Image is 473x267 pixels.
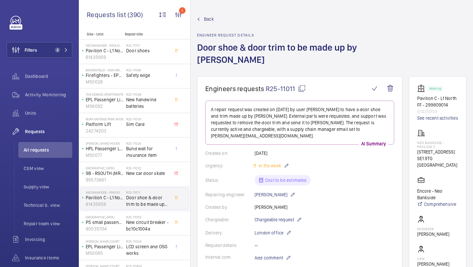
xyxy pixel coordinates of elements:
[126,215,169,219] h2: R25-11005
[86,103,124,109] p: M56092
[86,190,124,194] p: Neo Bankside - Pavilion C
[86,68,124,72] p: Bakersfield - High Risk Building
[126,239,169,243] h2: R25-11004
[86,141,124,145] p: [PERSON_NAME] House
[417,115,458,121] a: See recent activities
[24,202,72,208] span: Technical S. view
[25,110,72,116] span: Units
[25,91,72,98] span: Activity Monitoring
[417,108,458,115] p: 61435959
[429,87,441,90] p: Working
[86,250,124,256] p: M50085
[417,188,458,201] p: Encore - Neo Bankside
[255,229,291,237] p: London office
[24,183,72,190] span: Supply view
[417,141,458,149] p: Neo Bankside - Pavilion C
[257,163,281,168] span: In the week
[86,194,124,201] p: Pavilion C - L1 North FF - 299809014
[24,165,72,172] span: CSM view
[86,152,124,158] p: M50077
[25,73,72,80] span: Dashboard
[86,166,124,170] p: [GEOGRAPHIC_DATA]
[126,243,169,256] span: LCD screen and OSG works
[25,236,72,243] span: Invoicing
[79,32,122,36] p: Site - Unit
[25,128,72,135] span: Requests
[417,201,458,207] a: Comprehensive
[359,140,389,147] p: AI Summary
[417,149,458,155] p: [STREET_ADDRESS]
[126,68,169,72] h2: R25-11065
[126,170,169,177] span: New car door skate
[24,220,72,227] span: Repair team view
[266,85,306,93] span: R25-11011
[126,43,169,47] h2: R25-11117
[417,95,458,108] p: Pavilion C - L1 North FF - 299809014
[417,85,428,92] img: elevator.svg
[126,166,169,170] h2: R25-11022
[417,231,449,237] p: [PERSON_NAME]
[86,243,124,250] p: EPL Passenger Lift 16-32
[126,194,169,207] span: Door shoe & door trim to be made up by [PERSON_NAME]
[204,16,214,22] span: Back
[126,92,169,96] h2: R25-11048
[126,190,169,194] h2: R25-11011
[55,47,60,53] span: 2
[126,121,169,128] span: Sim Card
[86,92,124,96] p: The Sidings Apartments
[86,121,124,128] p: Platform Lift
[126,72,169,79] span: Safety edge
[211,106,389,139] p: A repair request was created on [DATE] by user [PERSON_NAME] to have a door shoe and trim made up...
[86,96,124,103] p: EPL Passenger Lift No 4 55-74
[87,11,127,19] span: Requests list
[7,42,72,58] button: Filters2
[86,43,124,47] p: Neo Bankside - Pavilion C
[86,215,124,219] p: [GEOGRAPHIC_DATA]
[86,239,124,243] p: [PERSON_NAME] Court
[86,117,124,121] p: BUPA Vantage Park Avon
[126,96,169,109] span: New handwind batteries
[86,79,124,85] p: M50026
[197,41,403,76] h1: Door shoe & door trim to be made up by [PERSON_NAME]
[255,191,295,199] p: [PERSON_NAME]
[205,85,264,93] span: Engineers requests
[86,170,124,177] p: 9B - RSOUTH (MRL)
[86,145,124,152] p: HPL Passenger Lift
[417,227,449,231] p: Engineer
[86,177,124,183] p: 95573661
[255,216,294,223] span: Chargeable request
[86,128,124,134] p: 24274203
[86,72,124,79] p: Firefighters - EPL Passenger Lift No 1
[126,141,169,145] h2: R25-11024
[86,226,124,232] p: 90535704
[86,201,124,207] p: 61435959
[86,47,124,54] p: Pavilion C - L1 North FF - 299809014
[125,32,168,36] p: Repair title
[126,219,169,232] span: New circuit breaker - bc10c1004a
[417,257,449,261] p: CSM
[126,145,169,158] span: Bund wall for insurance item
[86,219,124,226] p: P5 small passenger
[255,255,283,261] span: Add comment
[126,117,169,121] h2: R25-11033
[25,47,37,53] span: Filters
[417,155,458,168] p: SE1 9TG [GEOGRAPHIC_DATA]
[86,54,124,61] p: 61435959
[197,33,403,37] h2: Engineer request details
[24,147,72,153] span: All requests
[126,47,169,54] span: Door shoes
[25,255,72,261] span: Insurance items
